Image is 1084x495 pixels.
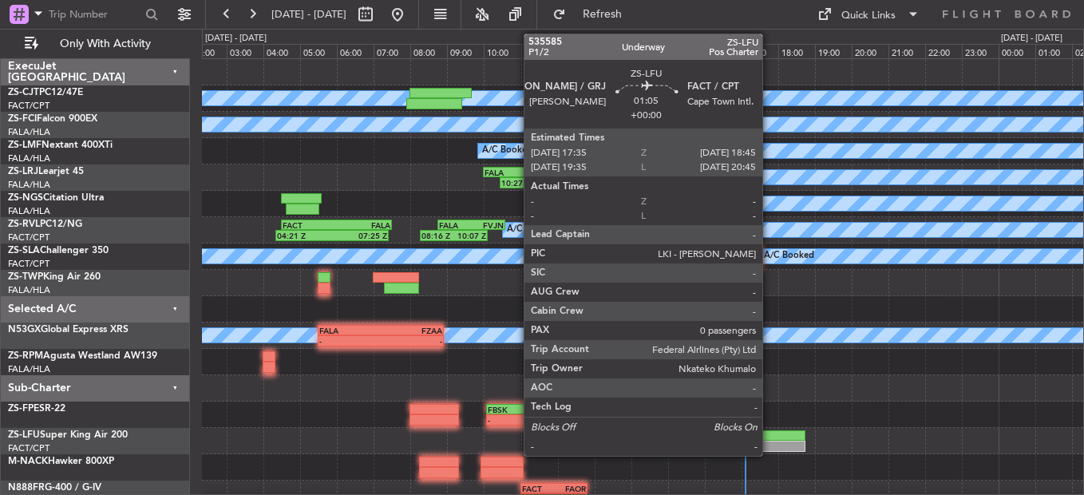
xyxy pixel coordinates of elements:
[629,141,699,151] div: HTKJ
[482,139,532,163] div: A/C Booked
[8,430,40,440] span: ZS-LFU
[8,351,157,361] a: ZS-RPMAgusta Westland AW139
[631,44,668,58] div: 14:00
[488,415,520,425] div: -
[8,430,128,440] a: ZS-LFUSuper King Air 200
[8,205,50,217] a: FALA/HLA
[271,7,346,22] span: [DATE] - [DATE]
[300,44,337,58] div: 05:00
[562,168,639,177] div: HUEN
[332,231,387,240] div: 07:25 Z
[501,178,571,188] div: 10:27 Z
[571,178,640,188] div: 14:19 Z
[8,179,50,191] a: FALA/HLA
[8,272,101,282] a: ZS-TWPKing Air 260
[668,44,705,58] div: 15:00
[374,44,410,58] div: 07:00
[742,44,778,58] div: 17:00
[1035,44,1072,58] div: 01:00
[611,192,661,216] div: A/C Booked
[641,165,691,189] div: A/C Booked
[545,2,641,27] button: Refresh
[8,246,109,255] a: ZS-SLAChallenger 350
[8,152,50,164] a: FALA/HLA
[999,44,1035,58] div: 00:00
[558,44,595,58] div: 12:00
[764,244,814,268] div: A/C Booked
[8,100,49,112] a: FACT/CPT
[8,167,84,176] a: ZS-LRJLearjet 45
[1001,32,1062,46] div: [DATE] - [DATE]
[569,9,636,20] span: Refresh
[8,442,49,454] a: FACT/CPT
[410,44,447,58] div: 08:00
[205,32,267,46] div: [DATE] - [DATE]
[564,152,632,161] div: 12:08 Z
[8,220,82,229] a: ZS-RVLPC12/NG
[8,457,48,466] span: M-NACK
[8,325,41,335] span: N53GX
[263,44,300,58] div: 04:00
[554,484,586,493] div: FAOR
[319,336,381,346] div: -
[421,231,454,240] div: 08:16 Z
[559,141,629,151] div: FALA
[852,44,888,58] div: 20:00
[520,405,552,414] div: KARO
[18,31,173,57] button: Only With Activity
[381,336,442,346] div: -
[778,44,815,58] div: 18:00
[8,483,101,493] a: N888FRG-400 / G-IV
[190,44,227,58] div: 02:00
[471,220,503,230] div: FVJN
[8,141,113,150] a: ZS-LMFNextant 400XTi
[595,44,631,58] div: 13:00
[319,326,381,335] div: FALA
[381,326,442,335] div: FZAA
[815,44,852,58] div: 19:00
[809,2,928,27] button: Quick Links
[447,44,484,58] div: 09:00
[8,193,43,203] span: ZS-NGS
[507,218,557,242] div: A/C Booked
[337,44,374,58] div: 06:00
[8,88,39,97] span: ZS-CJT
[8,404,39,414] span: ZS-FPE
[8,272,43,282] span: ZS-TWP
[632,152,701,161] div: 15:57 Z
[888,44,925,58] div: 21:00
[705,44,742,58] div: 16:00
[522,484,554,493] div: FACT
[485,168,561,177] div: FALA
[8,363,50,375] a: FALA/HLA
[925,44,962,58] div: 22:00
[227,44,263,58] div: 03:00
[49,2,140,26] input: Trip Number
[8,457,114,466] a: M-NACKHawker 800XP
[521,44,558,58] div: 11:00
[8,351,43,361] span: ZS-RPM
[8,483,45,493] span: N888FR
[488,405,520,414] div: FBSK
[520,415,552,425] div: -
[962,44,999,58] div: 23:00
[8,193,104,203] a: ZS-NGSCitation Ultra
[8,258,49,270] a: FACT/CPT
[8,404,65,414] a: ZS-FPESR-22
[277,231,332,240] div: 04:21 Z
[8,126,50,138] a: FALA/HLA
[454,231,487,240] div: 10:07 Z
[8,141,42,150] span: ZS-LMF
[484,44,520,58] div: 10:00
[586,113,636,137] div: A/C Booked
[337,220,390,230] div: FALA
[8,246,40,255] span: ZS-SLA
[8,88,83,97] a: ZS-CJTPC12/47E
[8,114,37,124] span: ZS-FCI
[42,38,168,49] span: Only With Activity
[8,232,49,244] a: FACT/CPT
[8,325,129,335] a: N53GXGlobal Express XRS
[8,167,38,176] span: ZS-LRJ
[8,114,97,124] a: ZS-FCIFalcon 900EX
[8,284,50,296] a: FALA/HLA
